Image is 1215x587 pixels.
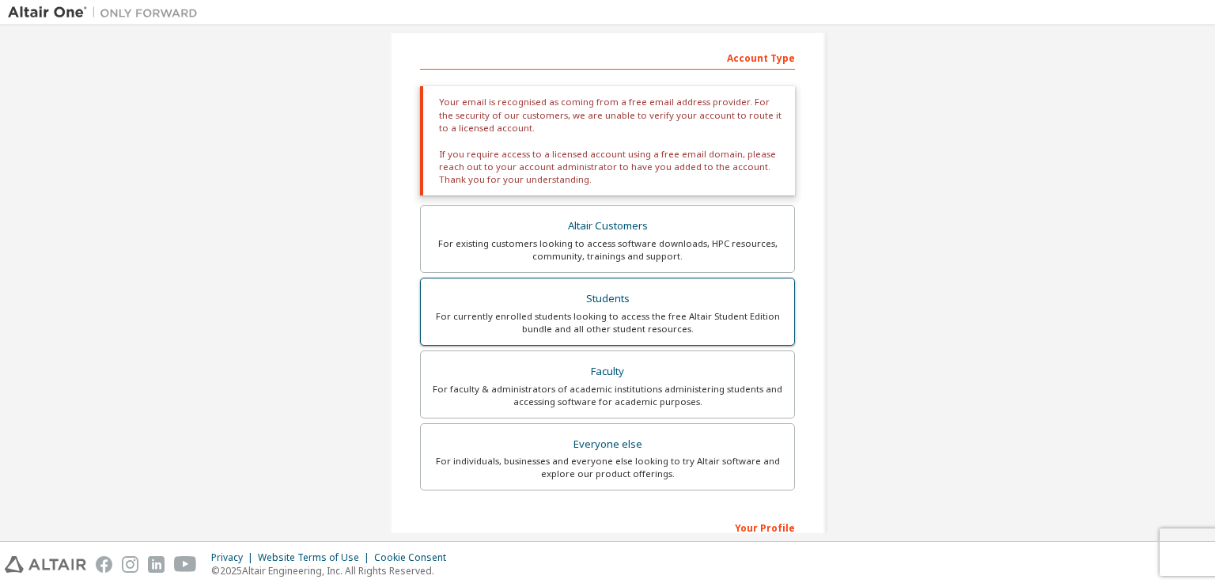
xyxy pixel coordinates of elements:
div: Everyone else [430,434,785,456]
img: Altair One [8,5,206,21]
div: Account Type [420,44,795,70]
img: instagram.svg [122,556,138,573]
div: For currently enrolled students looking to access the free Altair Student Edition bundle and all ... [430,310,785,335]
div: Privacy [211,551,258,564]
img: youtube.svg [174,556,197,573]
img: altair_logo.svg [5,556,86,573]
div: For existing customers looking to access software downloads, HPC resources, community, trainings ... [430,237,785,263]
div: Students [430,288,785,310]
div: For faculty & administrators of academic institutions administering students and accessing softwa... [430,383,785,408]
div: Cookie Consent [374,551,456,564]
div: For individuals, businesses and everyone else looking to try Altair software and explore our prod... [430,455,785,480]
div: Your Profile [420,514,795,540]
div: Faculty [430,361,785,383]
p: © 2025 Altair Engineering, Inc. All Rights Reserved. [211,564,456,578]
div: Website Terms of Use [258,551,374,564]
div: Your email is recognised as coming from a free email address provider. For the security of our cu... [420,86,795,195]
div: Altair Customers [430,215,785,237]
img: facebook.svg [96,556,112,573]
img: linkedin.svg [148,556,165,573]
